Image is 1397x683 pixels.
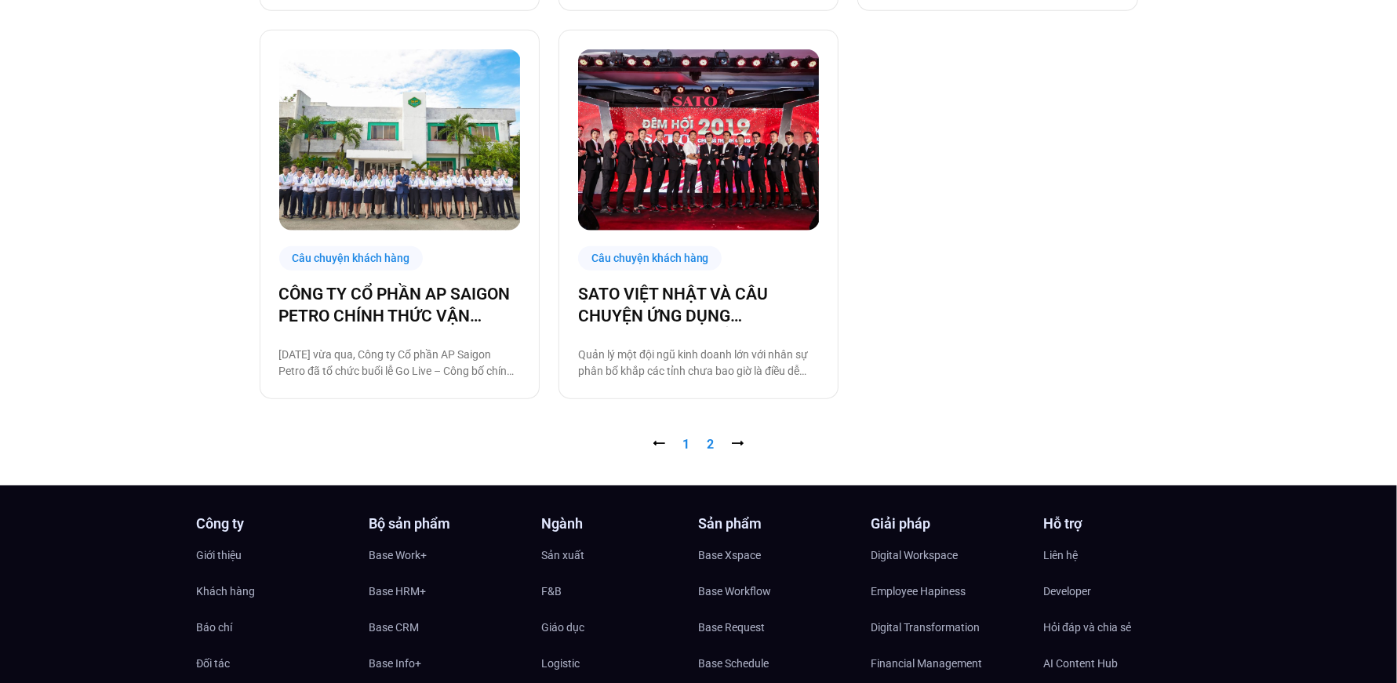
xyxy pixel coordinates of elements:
a: Đối tác [197,652,354,675]
span: Base Xspace [699,543,762,567]
a: AI Content Hub [1044,652,1201,675]
span: Digital Workspace [871,543,959,567]
a: Base Work+ [369,543,526,567]
a: Base HRM+ [369,579,526,603]
a: Giới thiệu [197,543,354,567]
span: Hỏi đáp và chia sẻ [1044,616,1132,639]
div: Câu chuyện khách hàng [578,246,722,271]
a: Base Xspace [699,543,856,567]
span: Base Schedule [699,652,769,675]
a: Base Schedule [699,652,856,675]
a: F&B [542,579,699,603]
h4: Sản phẩm [699,517,856,531]
span: Logistic [542,652,580,675]
a: 1 [683,437,690,452]
a: Digital Workspace [871,543,1028,567]
span: Đối tác [197,652,231,675]
span: Employee Hapiness [871,579,966,603]
p: Quản lý một đội ngũ kinh doanh lớn với nhân sự phân bổ khắp các tỉnh chưa bao giờ là điều dễ dàng... [578,347,819,380]
a: CÔNG TY CỔ PHẦN AP SAIGON PETRO CHÍNH THỨC VẬN HÀNH TRÊN NỀN TẢNG [DOMAIN_NAME] [279,283,520,327]
p: [DATE] vừa qua, Công ty Cổ phần AP Saigon Petro đã tổ chức buổi lễ Go Live – Công bố chính thức t... [279,347,520,380]
a: Base Request [699,616,856,639]
a: Base Workflow [699,579,856,603]
a: Liên hệ [1044,543,1201,567]
span: Base Info+ [369,652,422,675]
h4: Giải pháp [871,517,1028,531]
a: Sản xuất [542,543,699,567]
span: Giới thiệu [197,543,242,567]
span: Base Workflow [699,579,772,603]
h4: Ngành [542,517,699,531]
span: Developer [1044,579,1092,603]
a: Logistic [542,652,699,675]
span: Digital Transformation [871,616,980,639]
h4: Công ty [197,517,354,531]
span: F&B [542,579,562,603]
a: Financial Management [871,652,1028,675]
h4: Bộ sản phẩm [369,517,526,531]
a: Hỏi đáp và chia sẻ [1044,616,1201,639]
a: ⭠ [653,437,666,452]
span: Financial Management [871,652,983,675]
span: Base Work+ [369,543,427,567]
span: Base HRM+ [369,579,427,603]
span: Liên hệ [1044,543,1079,567]
h4: Hỗ trợ [1044,517,1201,531]
a: Employee Hapiness [871,579,1028,603]
a: Khách hàng [197,579,354,603]
span: AI Content Hub [1044,652,1119,675]
span: Sản xuất [542,543,585,567]
a: Developer [1044,579,1201,603]
a: Base CRM [369,616,526,639]
span: ⭢ [732,437,744,452]
a: Base Info+ [369,652,526,675]
span: Base Request [699,616,766,639]
a: Digital Transformation [871,616,1028,639]
span: Giáo dục [542,616,585,639]
span: Báo chí [197,616,233,639]
a: SATO VIỆT NHẬT VÀ CÂU CHUYỆN ỨNG DỤNG [DOMAIN_NAME] ĐỂ QUẢN LÝ HOẠT ĐỘNG KINH DOANH [578,283,819,327]
a: Giáo dục [542,616,699,639]
span: Base CRM [369,616,420,639]
nav: Pagination [260,435,1138,454]
span: Khách hàng [197,579,256,603]
span: 2 [708,437,715,452]
div: Câu chuyện khách hàng [279,246,424,271]
a: Báo chí [197,616,354,639]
